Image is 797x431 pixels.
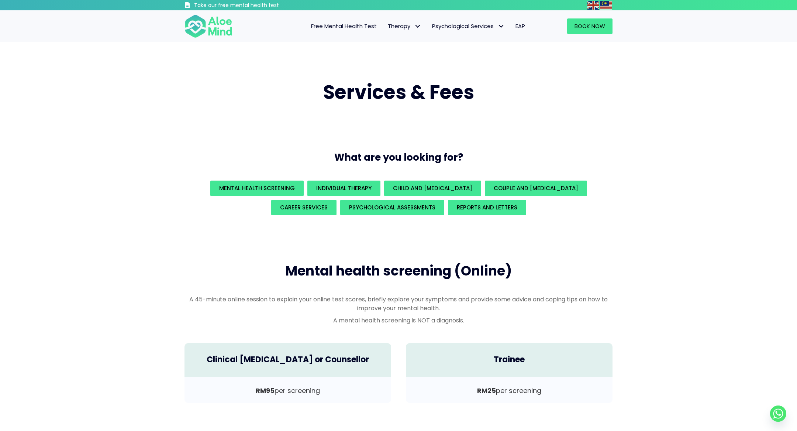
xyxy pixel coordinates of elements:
[311,22,377,30] span: Free Mental Health Test
[307,181,380,196] a: Individual Therapy
[192,386,384,396] p: per screening
[219,184,295,192] span: Mental Health Screening
[427,18,510,34] a: Psychological ServicesPsychological Services: submenu
[340,200,444,215] a: Psychological assessments
[600,1,612,10] img: ms
[567,18,613,34] a: Book Now
[448,200,526,215] a: REPORTS AND LETTERS
[210,181,304,196] a: Mental Health Screening
[587,1,600,9] a: English
[285,261,512,280] span: Mental health screening (Online)
[575,22,605,30] span: Book Now
[388,22,421,30] span: Therapy
[184,2,318,10] a: Take our free mental health test
[393,184,472,192] span: Child and [MEDICAL_DATA]
[334,151,463,164] span: What are you looking for?
[413,386,605,396] p: per screening
[323,79,474,106] span: Services & Fees
[412,21,423,32] span: Therapy: submenu
[384,181,481,196] a: Child and [MEDICAL_DATA]
[184,179,613,217] div: What are you looking for?
[306,18,382,34] a: Free Mental Health Test
[316,184,372,192] span: Individual Therapy
[242,18,531,34] nav: Menu
[184,14,232,38] img: Aloe mind Logo
[192,354,384,366] h4: Clinical [MEDICAL_DATA] or Counsellor
[515,22,525,30] span: EAP
[349,203,435,211] span: Psychological assessments
[457,203,517,211] span: REPORTS AND LETTERS
[510,18,531,34] a: EAP
[494,184,578,192] span: Couple and [MEDICAL_DATA]
[413,354,605,366] h4: Trainee
[587,1,599,10] img: en
[477,386,496,395] b: RM25
[770,406,786,422] a: Whatsapp
[600,1,613,9] a: Malay
[485,181,587,196] a: Couple and [MEDICAL_DATA]
[432,22,504,30] span: Psychological Services
[184,295,613,312] p: A 45-minute online session to explain your online test scores, briefly explore your symptoms and ...
[194,2,318,9] h3: Take our free mental health test
[496,21,506,32] span: Psychological Services: submenu
[280,203,328,211] span: Career Services
[382,18,427,34] a: TherapyTherapy: submenu
[184,316,613,325] p: A mental health screening is NOT a diagnosis.
[271,200,337,215] a: Career Services
[256,386,275,395] b: RM95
